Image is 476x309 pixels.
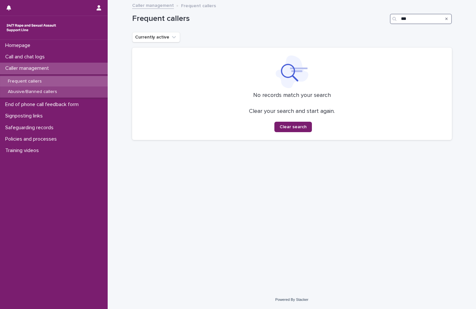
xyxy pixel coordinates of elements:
[390,14,452,24] input: Search
[280,125,307,129] span: Clear search
[5,21,57,34] img: rhQMoQhaT3yELyF149Cw
[274,122,312,132] button: Clear search
[249,108,335,115] p: Clear your search and start again.
[132,14,387,23] h1: Frequent callers
[3,113,48,119] p: Signposting links
[132,1,174,9] a: Caller management
[3,65,54,71] p: Caller management
[3,42,36,49] p: Homepage
[275,298,308,301] a: Powered By Stacker
[3,125,59,131] p: Safeguarding records
[3,54,50,60] p: Call and chat logs
[3,136,62,142] p: Policies and processes
[181,2,216,9] p: Frequent callers
[3,147,44,154] p: Training videos
[132,32,180,42] button: Currently active
[3,89,62,95] p: Abusive/Banned callers
[140,92,444,99] p: No records match your search
[3,79,47,84] p: Frequent callers
[3,101,84,108] p: End of phone call feedback form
